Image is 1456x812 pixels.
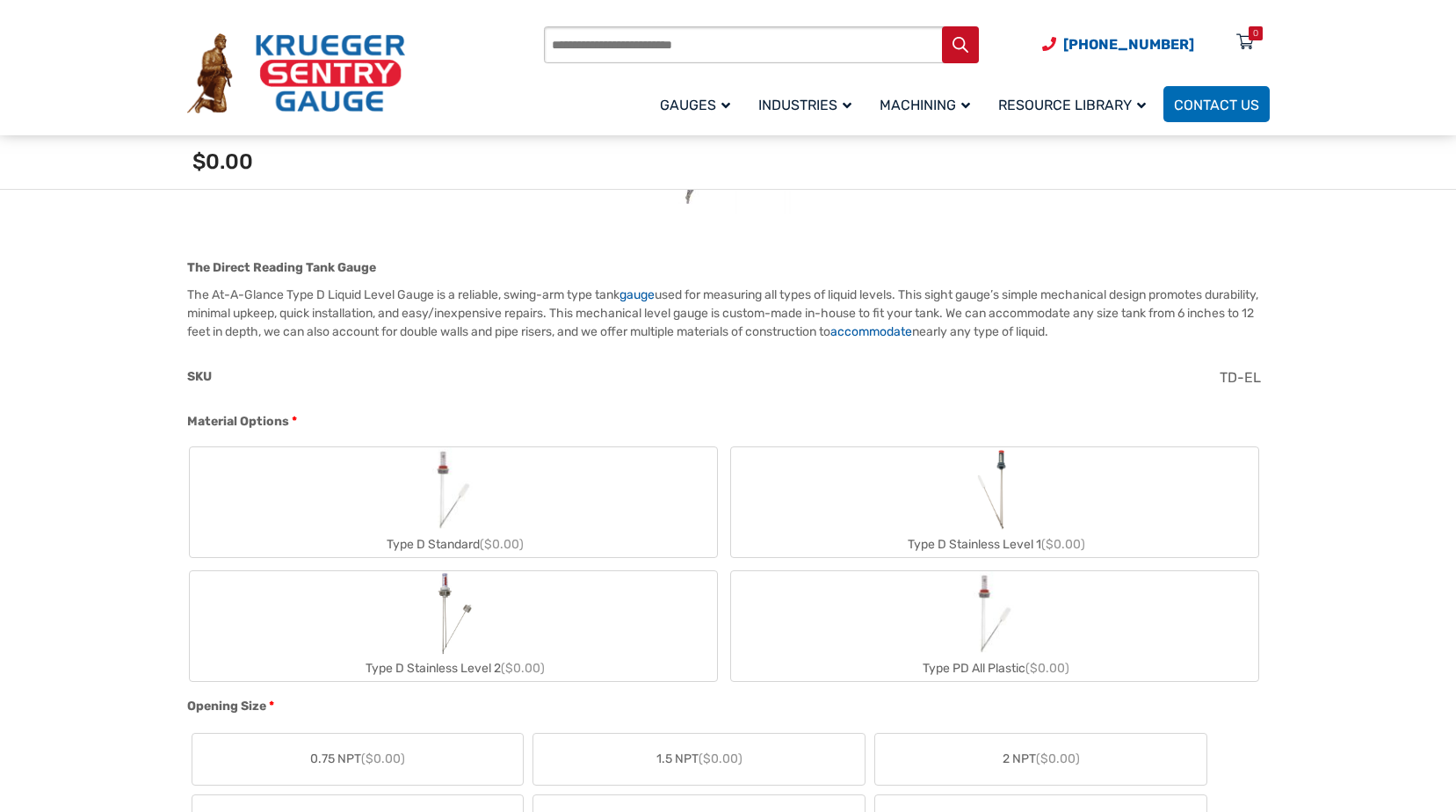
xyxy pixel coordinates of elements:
[1003,750,1080,768] span: 2 NPT
[748,83,869,125] a: Industries
[190,447,717,557] label: Type D Standard
[187,414,289,429] span: Material Options
[731,656,1258,681] div: Type PD All Plastic
[988,83,1163,125] a: Resource Library
[1025,661,1069,676] span: ($0.00)
[192,149,253,174] span: $0.00
[880,97,970,113] span: Machining
[501,661,545,676] span: ($0.00)
[971,447,1018,532] img: Chemical Sight Gauge
[758,97,851,113] span: Industries
[292,412,297,431] abbr: required
[361,751,405,766] span: ($0.00)
[998,97,1146,113] span: Resource Library
[731,571,1258,681] label: Type PD All Plastic
[187,260,376,275] strong: The Direct Reading Tank Gauge
[1063,36,1194,53] span: [PHONE_NUMBER]
[699,751,742,766] span: ($0.00)
[731,447,1258,557] label: Type D Stainless Level 1
[1253,26,1258,40] div: 0
[869,83,988,125] a: Machining
[187,33,405,114] img: Krueger Sentry Gauge
[187,369,212,384] span: SKU
[269,697,274,715] abbr: required
[310,750,405,768] span: 0.75 NPT
[731,532,1258,557] div: Type D Stainless Level 1
[830,324,912,339] a: accommodate
[190,532,717,557] div: Type D Standard
[649,83,748,125] a: Gauges
[480,537,524,552] span: ($0.00)
[187,699,266,714] span: Opening Size
[190,571,717,681] label: Type D Stainless Level 2
[619,287,655,302] a: gauge
[1036,751,1080,766] span: ($0.00)
[1220,369,1261,386] span: TD-EL
[660,97,730,113] span: Gauges
[1042,33,1194,55] a: Phone Number (920) 434-8860
[190,656,717,681] div: Type D Stainless Level 2
[1041,537,1085,552] span: ($0.00)
[187,286,1270,341] p: The At-A-Glance Type D Liquid Level Gauge is a reliable, swing-arm type tank used for measuring a...
[1174,97,1259,113] span: Contact Us
[1163,86,1270,122] a: Contact Us
[656,750,742,768] span: 1.5 NPT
